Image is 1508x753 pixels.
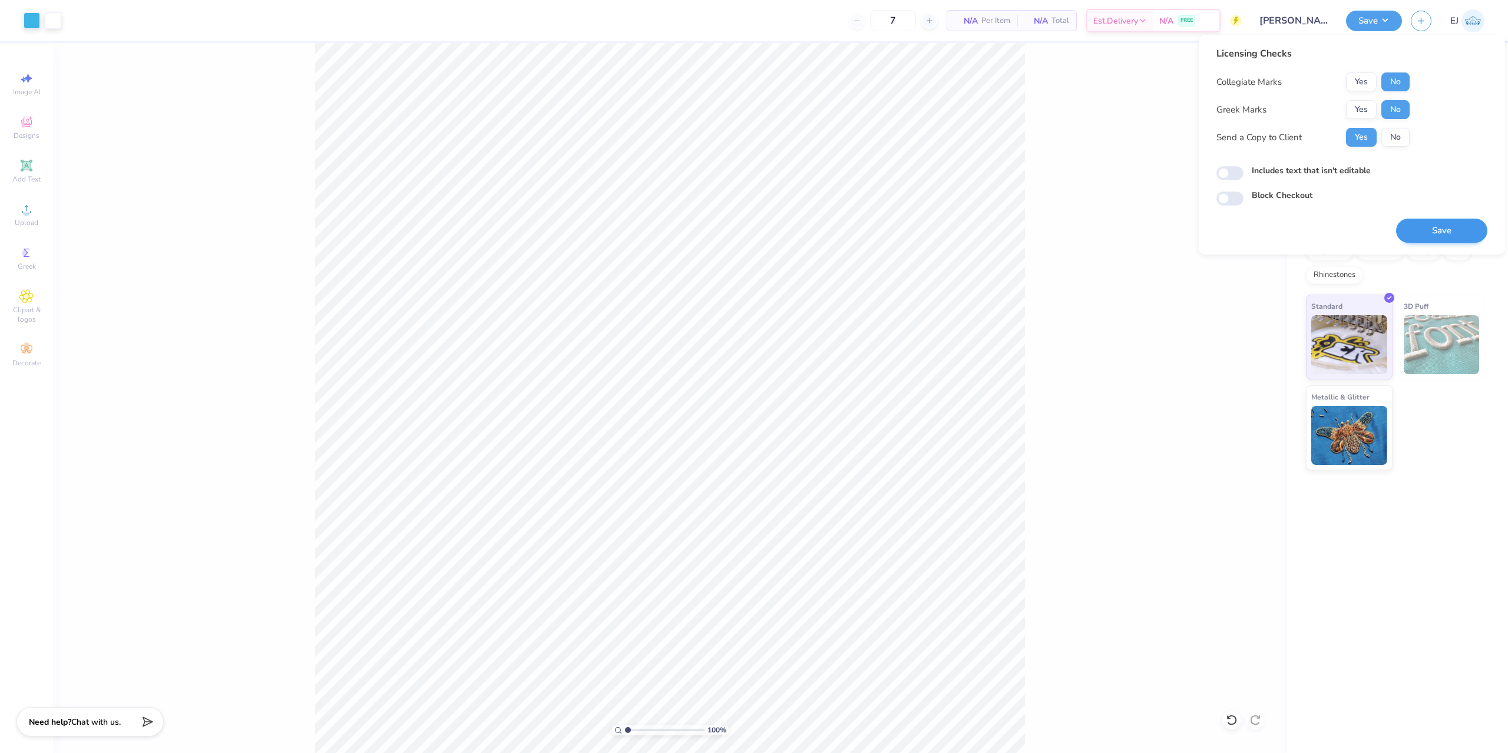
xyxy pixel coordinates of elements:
[1450,14,1459,28] span: EJ
[1180,16,1193,25] span: FREE
[1311,406,1387,465] img: Metallic & Glitter
[1159,15,1173,27] span: N/A
[6,305,47,324] span: Clipart & logos
[1311,315,1387,374] img: Standard
[1381,72,1410,91] button: No
[1404,315,1480,374] img: 3D Puff
[1346,11,1402,31] button: Save
[870,10,916,31] input: – –
[1306,266,1363,284] div: Rhinestones
[1311,391,1370,403] span: Metallic & Glitter
[1051,15,1069,27] span: Total
[1216,131,1302,144] div: Send a Copy to Client
[1093,15,1138,27] span: Est. Delivery
[1216,103,1266,117] div: Greek Marks
[1216,75,1282,89] div: Collegiate Marks
[12,174,41,184] span: Add Text
[707,725,726,735] span: 100 %
[1381,100,1410,119] button: No
[1251,9,1337,32] input: Untitled Design
[1346,100,1377,119] button: Yes
[1346,128,1377,147] button: Yes
[1346,72,1377,91] button: Yes
[1252,164,1371,177] label: Includes text that isn't editable
[1461,9,1484,32] img: Edgardo Jr
[29,716,71,728] strong: Need help?
[954,15,978,27] span: N/A
[71,716,121,728] span: Chat with us.
[13,87,41,97] span: Image AI
[15,218,38,227] span: Upload
[1024,15,1048,27] span: N/A
[981,15,1010,27] span: Per Item
[1404,300,1428,312] span: 3D Puff
[14,131,39,140] span: Designs
[1450,9,1484,32] a: EJ
[1381,128,1410,147] button: No
[1252,189,1312,202] label: Block Checkout
[1396,219,1487,243] button: Save
[1216,47,1410,61] div: Licensing Checks
[18,262,36,271] span: Greek
[12,358,41,368] span: Decorate
[1311,300,1342,312] span: Standard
